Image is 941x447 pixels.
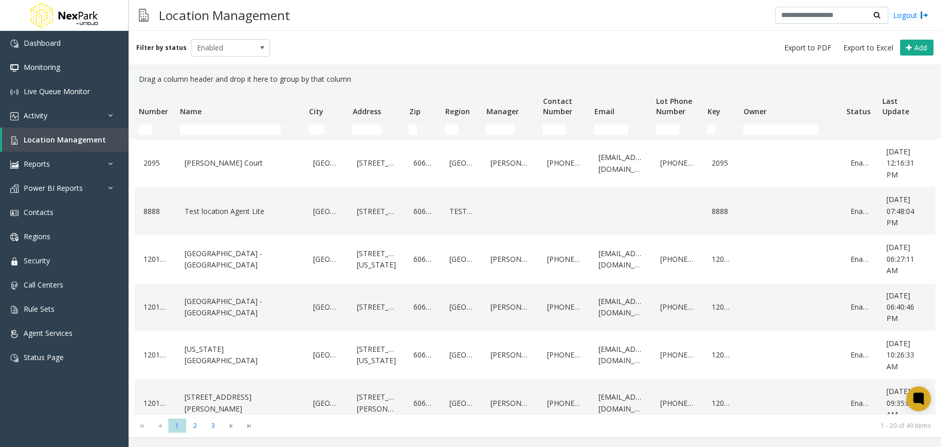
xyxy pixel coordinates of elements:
[409,106,420,116] span: Zip
[709,155,733,171] div: 2095
[656,96,692,116] span: Lot Phone Number
[886,147,914,180] span: [DATE] 12:16:31 PM
[886,194,914,227] span: [DATE] 07:48:04 PM
[24,62,60,72] span: Monitoring
[596,389,645,417] div: [EMAIL_ADDRESS][DOMAIN_NAME]
[652,120,703,139] td: Lot Phone Number Filter
[10,88,19,96] img: 'icon'
[886,291,914,324] span: [DATE] 06:40:46 PM
[24,135,106,145] span: Location Management
[596,293,645,321] div: [EMAIL_ADDRESS][DOMAIN_NAME]
[186,419,204,433] span: Page 2
[264,421,931,430] kendo-pager-info: 1 - 20 of 49 items
[707,124,715,135] input: Key Filter
[486,124,515,135] input: Manager Filter
[842,120,878,139] td: Status Filter
[141,203,170,220] div: 8888
[848,155,872,171] div: Enabled
[914,43,927,52] span: Add
[141,347,170,363] div: 1201024
[304,120,348,139] td: City Filter
[24,256,50,265] span: Security
[447,203,476,220] div: TEST_Agent_Lite
[10,281,19,290] img: 'icon'
[893,10,928,21] a: Logout
[707,106,720,116] span: Key
[739,120,842,139] td: Owner Filter
[447,299,476,315] div: [GEOGRAPHIC_DATA]
[141,251,170,267] div: 1201002
[848,299,872,315] div: Enabled
[596,341,645,369] div: [EMAIL_ADDRESS][DOMAIN_NAME]
[405,120,441,139] td: Zip Filter
[780,41,836,55] button: Export to PDF
[311,347,342,363] div: [GEOGRAPHIC_DATA]
[545,299,584,315] div: [PHONE_NUMBER]
[24,183,83,193] span: Power BI Reports
[136,43,187,52] label: Filter by status
[848,203,872,220] div: Enabled
[886,242,914,275] span: [DATE] 06:27:11 AM
[354,245,399,274] div: [STREET_ADDRESS][US_STATE]
[878,120,929,139] td: Last Update Filter
[920,10,928,21] img: logout
[2,128,129,152] a: Location Management
[445,106,469,116] span: Region
[24,328,73,338] span: Agent Services
[545,155,584,171] div: [PHONE_NUMBER]
[182,293,298,321] div: [GEOGRAPHIC_DATA] - [GEOGRAPHIC_DATA]
[488,299,532,315] div: [PERSON_NAME]
[311,395,342,412] div: [GEOGRAPHIC_DATA]
[839,41,897,55] button: Export to Excel
[882,96,909,116] span: Last Update
[24,159,50,169] span: Reports
[139,3,149,28] img: pageIcon
[168,419,186,433] span: Page 1
[182,155,298,171] div: [PERSON_NAME] Court
[10,209,19,217] img: 'icon'
[709,203,733,220] div: 8888
[482,120,538,139] td: Manager Filter
[703,120,739,139] td: Key Filter
[542,124,566,135] input: Contact Number Filter
[10,136,19,145] img: 'icon'
[545,347,584,363] div: [PHONE_NUMBER]
[191,40,254,56] span: Enabled
[309,106,323,116] span: City
[488,395,532,412] div: [PERSON_NAME]
[709,299,733,315] div: 120101
[204,419,222,433] span: Page 3
[545,251,584,267] div: [PHONE_NUMBER]
[135,69,935,89] div: Drag a column header and drop it here to group by that column
[224,422,238,430] span: Go to the next page
[848,347,872,363] div: Enabled
[141,155,170,171] div: 2095
[10,330,19,338] img: 'icon'
[596,245,645,274] div: [EMAIL_ADDRESS][DOMAIN_NAME]
[24,231,50,241] span: Regions
[447,155,476,171] div: [GEOGRAPHIC_DATA]
[596,149,645,177] div: [EMAIL_ADDRESS][DOMAIN_NAME]
[709,347,733,363] div: 120102
[354,341,399,369] div: [STREET_ADDRESS][US_STATE]
[658,347,697,363] div: [PHONE_NUMBER]
[180,124,281,135] input: Name Filter
[135,120,176,139] td: Number Filter
[182,203,298,220] div: Test location Agent Lite
[488,251,532,267] div: [PERSON_NAME]
[354,299,399,315] div: [STREET_ADDRESS]
[242,422,256,430] span: Go to the last page
[488,155,532,171] div: [PERSON_NAME]
[10,185,19,193] img: 'icon'
[139,124,152,135] input: Number Filter
[24,352,64,362] span: Status Page
[24,111,47,120] span: Activity
[10,40,19,48] img: 'icon'
[658,251,697,267] div: [PHONE_NUMBER]
[411,347,435,363] div: 60601
[141,395,170,412] div: 1201030
[24,304,55,314] span: Rule Sets
[182,245,298,274] div: [GEOGRAPHIC_DATA] - [GEOGRAPHIC_DATA]
[411,299,435,315] div: 60611
[24,280,63,290] span: Call Centers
